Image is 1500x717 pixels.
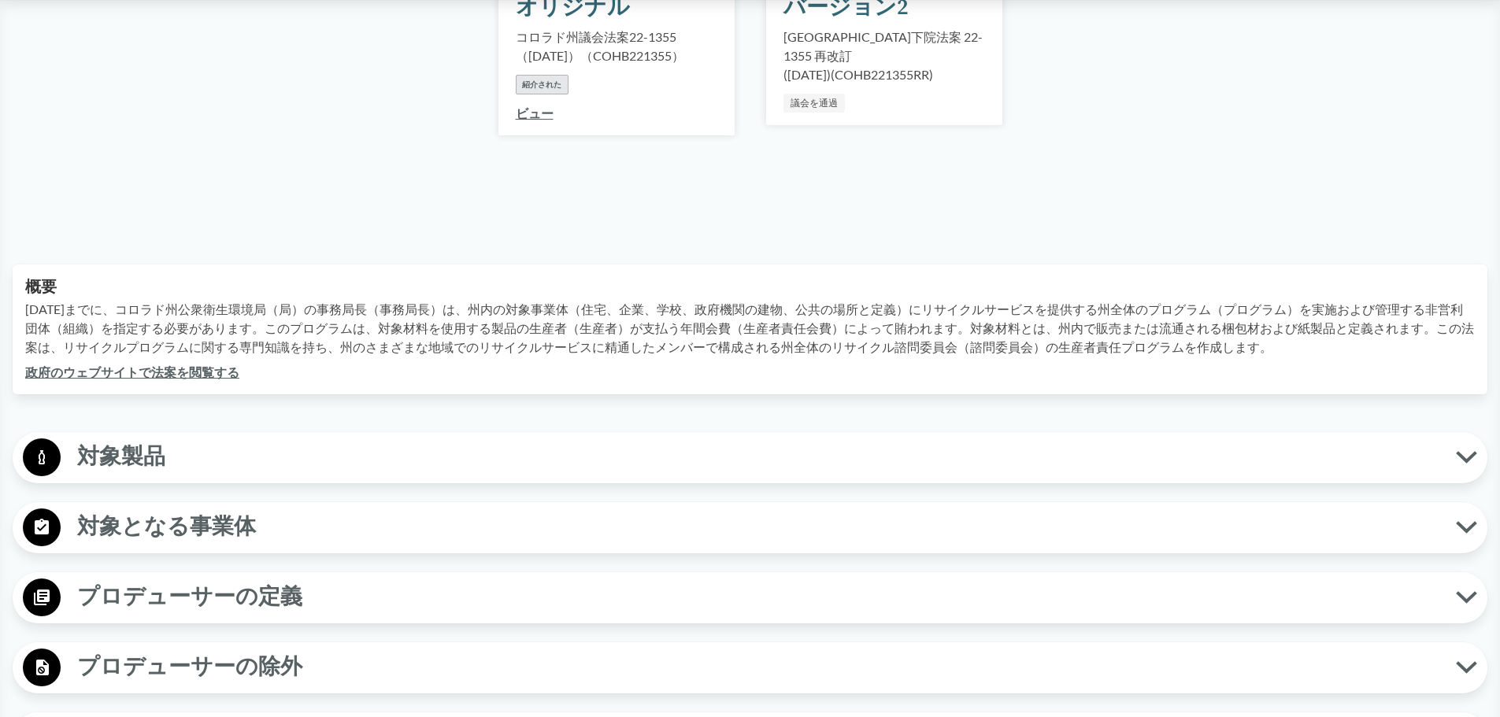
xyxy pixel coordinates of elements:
[77,583,302,611] font: プロデューサーの定義
[18,438,1482,478] button: 対象製品
[522,79,561,89] font: 紹介された
[139,364,151,379] font: で
[77,443,165,471] font: 対象製品
[593,48,672,63] font: COHB221355
[831,67,835,82] font: (
[672,48,684,63] font: ）
[18,508,1482,548] button: 対象となる事業体
[25,364,139,379] font: 政府のウェブサイト
[516,29,676,63] font: コロラド州議会法案22-1355（[DATE]）
[791,97,838,109] font: 議会を通過
[77,653,302,681] font: プロデューサーの除外
[176,364,239,379] font: を閲覧する
[25,276,57,295] font: 概要
[25,364,239,379] a: 政府のウェブサイトで法案を閲覧する
[835,67,929,82] font: COHB221355RR
[516,105,554,120] a: ビュー
[77,513,256,541] font: 対象となる事業体
[151,364,176,379] font: 法案
[929,67,933,82] font: )
[580,48,593,63] font: （
[25,301,1474,354] font: [DATE]までに、コロラド州公衆衛生環境局（局）の事務局長（事務局長）は、州内の対象事業体（住宅、企業、学校、政府機関の建物、公共の場所と定義）にリサイクルサービスを提供する州全体のプログラム...
[18,648,1482,688] button: プロデューサーの除外
[18,578,1482,618] button: プロデューサーの定義
[783,29,983,82] font: [GEOGRAPHIC_DATA]下院法案 22-1355 再改訂 ([DATE])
